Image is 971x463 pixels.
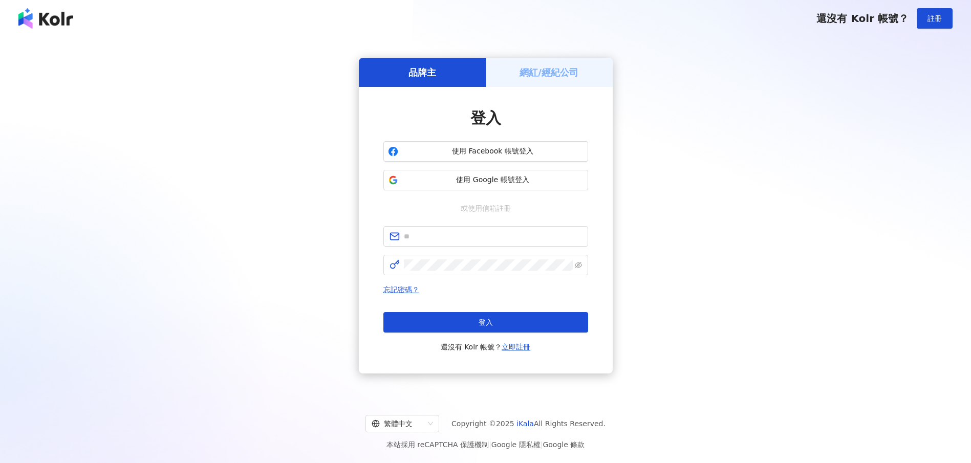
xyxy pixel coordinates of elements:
[372,415,424,432] div: 繁體中文
[402,175,584,185] span: 使用 Google 帳號登入
[575,261,582,269] span: eye-invisible
[470,109,501,127] span: 登入
[520,66,578,79] h5: 網紅/經紀公司
[441,341,531,353] span: 還沒有 Kolr 帳號？
[491,440,541,449] a: Google 隱私權
[927,14,942,23] span: 註冊
[816,12,909,25] span: 還沒有 Kolr 帳號？
[541,440,543,449] span: |
[489,440,491,449] span: |
[383,170,588,190] button: 使用 Google 帳號登入
[451,417,606,430] span: Copyright © 2025 All Rights Reserved.
[543,440,585,449] a: Google 條款
[502,343,530,351] a: 立即註冊
[479,318,493,326] span: 登入
[383,141,588,162] button: 使用 Facebook 帳號登入
[408,66,436,79] h5: 品牌主
[402,146,584,157] span: 使用 Facebook 帳號登入
[383,312,588,333] button: 登入
[454,203,518,214] span: 或使用信箱註冊
[383,285,419,294] a: 忘記密碼？
[386,438,585,451] span: 本站採用 reCAPTCHA 保護機制
[516,420,534,428] a: iKala
[917,8,953,29] button: 註冊
[18,8,73,29] img: logo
